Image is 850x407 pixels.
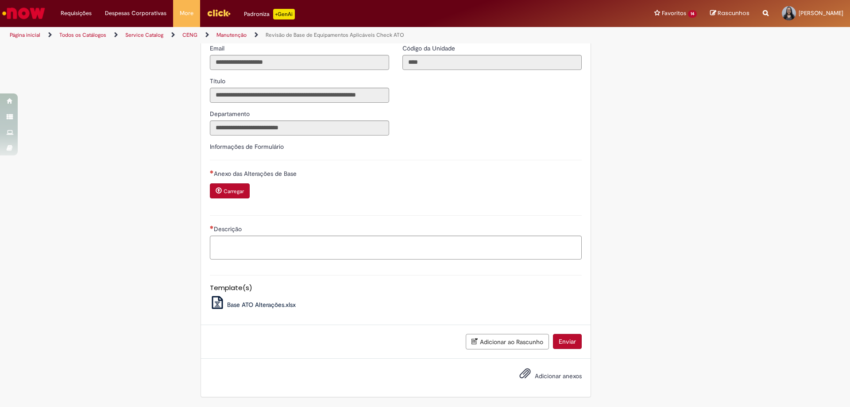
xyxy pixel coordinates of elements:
[402,44,457,52] span: Somente leitura - Código da Unidade
[210,170,214,174] span: Necessários
[7,27,560,43] ul: Trilhas de página
[210,143,284,151] label: Informações de Formulário
[210,183,250,198] button: Carregar anexo de Anexo das Alterações de Base Required
[210,225,214,229] span: Necessários
[210,55,389,70] input: Email
[535,372,582,380] span: Adicionar anexos
[710,9,750,18] a: Rascunhos
[210,236,582,260] textarea: Descrição
[207,6,231,19] img: click_logo_yellow_360x200.png
[210,44,226,53] label: Somente leitura - Email
[244,9,295,19] div: Padroniza
[214,225,243,233] span: Descrição
[210,120,389,136] input: Departamento
[214,170,298,178] span: Anexo das Alterações de Base
[210,88,389,103] input: Título
[799,9,843,17] span: [PERSON_NAME]
[553,334,582,349] button: Enviar
[59,31,106,39] a: Todos os Catálogos
[517,365,533,386] button: Adicionar anexos
[210,301,296,309] a: Base ATO Alterações.xlsx
[210,284,582,292] h5: Template(s)
[210,77,227,85] label: Somente leitura - Título
[718,9,750,17] span: Rascunhos
[61,9,92,18] span: Requisições
[180,9,193,18] span: More
[125,31,163,39] a: Service Catalog
[402,44,457,53] label: Somente leitura - Código da Unidade
[1,4,46,22] img: ServiceNow
[210,44,226,52] span: Somente leitura - Email
[688,10,697,18] span: 14
[273,9,295,19] p: +GenAi
[227,301,296,309] span: Base ATO Alterações.xlsx
[402,55,582,70] input: Código da Unidade
[182,31,197,39] a: CENG
[224,188,244,195] small: Carregar
[466,334,549,349] button: Adicionar ao Rascunho
[662,9,686,18] span: Favoritos
[210,110,251,118] span: Somente leitura - Departamento
[210,109,251,118] label: Somente leitura - Departamento
[216,31,247,39] a: Manutenção
[266,31,404,39] a: Revisão de Base de Equipamentos Aplicáveis Check ATO
[105,9,166,18] span: Despesas Corporativas
[10,31,40,39] a: Página inicial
